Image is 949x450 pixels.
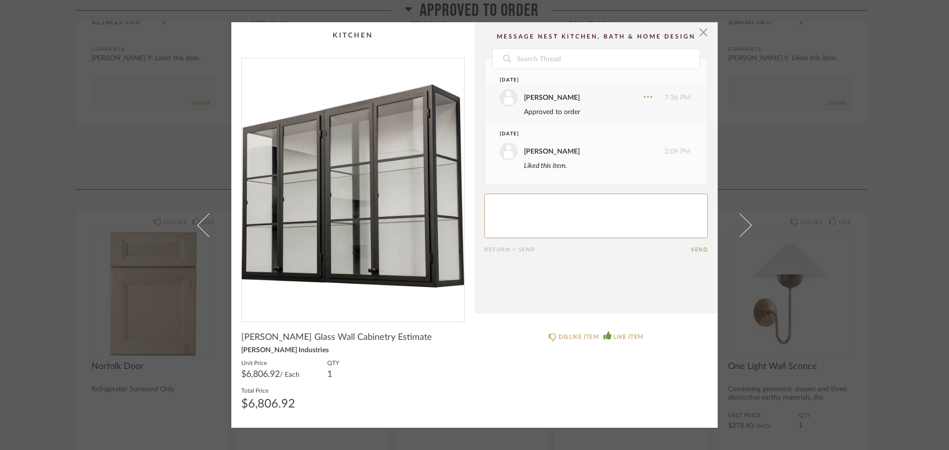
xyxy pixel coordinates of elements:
[241,359,300,367] label: Unit Price
[241,370,280,379] span: $6,806.92
[516,49,699,69] input: Search Thread
[691,246,708,253] button: Send
[500,89,690,107] div: 7:36 PM
[241,386,295,394] label: Total Price
[241,347,465,355] div: [PERSON_NAME] Industries
[500,77,672,84] div: [DATE]
[500,143,690,161] div: 2:09 PM
[524,92,580,103] div: [PERSON_NAME]
[524,161,690,171] div: Liked this item.
[559,332,599,342] div: DISLIKE ITEM
[280,371,300,378] span: / Each
[524,107,690,118] div: Approved to order
[242,58,464,314] div: 0
[524,146,580,157] div: [PERSON_NAME]
[327,359,339,367] label: QTY
[613,332,643,342] div: LIKE ITEM
[500,130,672,138] div: [DATE]
[693,22,713,42] button: Close
[242,58,464,314] img: 3f0d4cce-4a4d-4e19-be58-9220772b330a_1000x1000.jpg
[241,332,432,343] span: [PERSON_NAME] Glass Wall Cabinetry Estimate
[241,398,295,410] div: $6,806.92
[327,370,339,378] div: 1
[484,246,691,253] div: Return = Send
